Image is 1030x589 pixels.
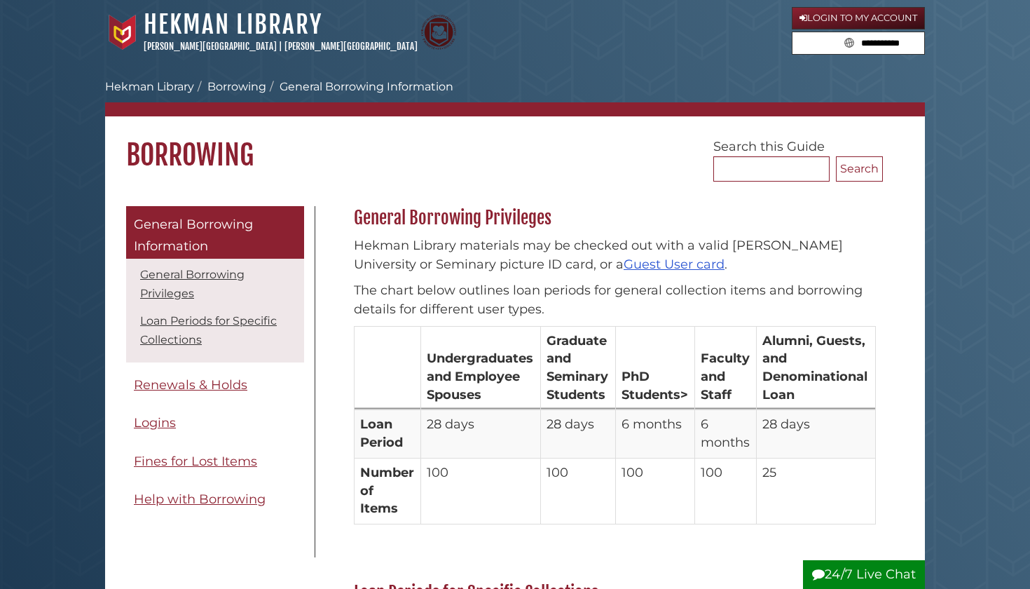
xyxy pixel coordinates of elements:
[126,446,304,478] a: Fines for Lost Items
[284,41,418,52] a: [PERSON_NAME][GEOGRAPHIC_DATA]
[347,207,883,229] h2: General Borrowing Privileges
[140,268,245,300] a: General Borrowing Privileges
[126,407,304,439] a: Logins
[840,32,858,51] button: Search
[421,410,541,458] td: 28 days
[616,410,695,458] td: 6 months
[134,217,253,255] span: General Borrowing Information
[134,415,176,431] span: Logins
[540,326,616,410] th: Graduate and Seminary Students
[354,236,876,274] p: Hekman Library materials may be checked out with a valid [PERSON_NAME] University or Seminary pic...
[134,492,266,507] span: Help with Borrowing
[421,326,541,410] th: Undergraduates and Employee Spouses
[757,458,876,524] td: 25
[694,410,756,458] td: 6 months
[421,458,541,524] td: 100
[126,370,304,401] a: Renewals & Holds
[144,41,277,52] a: [PERSON_NAME][GEOGRAPHIC_DATA]
[105,79,925,116] nav: breadcrumb
[540,410,616,458] td: 28 days
[803,560,925,589] button: 24/7 Live Chat
[140,314,277,346] a: Loan Periods for Specific Collections
[540,458,616,524] td: 100
[355,458,421,524] th: Number of Items
[694,326,756,410] th: Faculty and Staff
[134,377,247,393] span: Renewals & Holds
[616,326,695,410] th: PhD Students>
[421,15,456,50] img: Calvin Theological Seminary
[105,116,925,172] h1: Borrowing
[105,80,194,93] a: Hekman Library
[836,156,883,182] button: Search
[757,410,876,458] td: 28 days
[134,454,257,469] span: Fines for Lost Items
[624,257,725,272] a: Guest User card
[126,206,304,259] a: General Borrowing Information
[355,410,421,458] th: Loan Period
[144,9,322,40] a: Hekman Library
[279,41,282,52] span: |
[105,15,140,50] img: Calvin University
[207,80,266,93] a: Borrowing
[354,281,876,319] p: The chart below outlines loan periods for general collection items and borrowing details for diff...
[126,484,304,515] a: Help with Borrowing
[616,458,695,524] td: 100
[792,32,925,55] form: Search library guides, policies, and FAQs.
[757,326,876,410] th: Alumni, Guests, and Denominational Loan
[694,458,756,524] td: 100
[792,7,925,29] a: Login to My Account
[266,79,453,95] li: General Borrowing Information
[126,206,304,522] div: Guide Pages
